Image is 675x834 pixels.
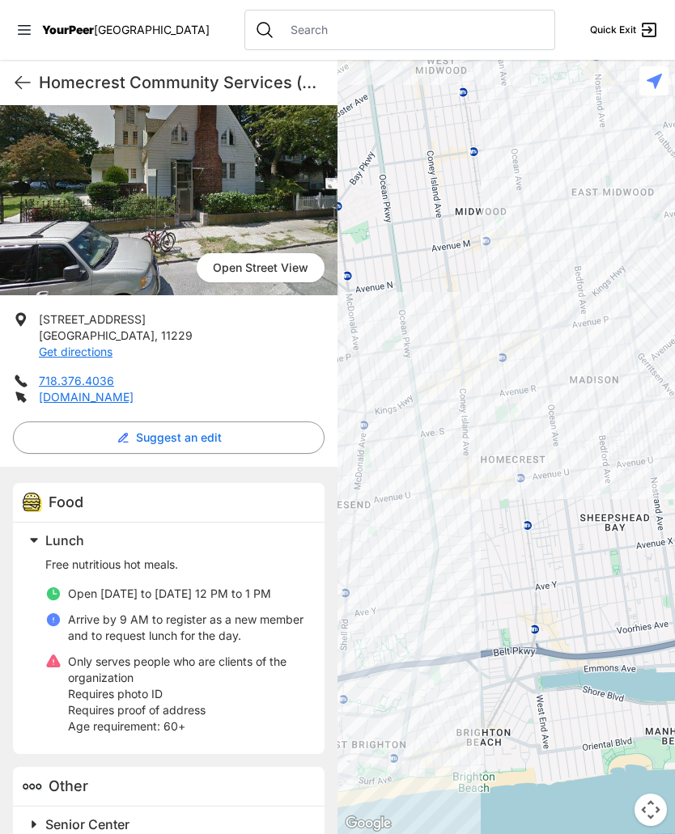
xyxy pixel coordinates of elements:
[342,813,395,834] a: Abrir esta área en Google Maps (se abre en una ventana nueva)
[39,374,114,387] a: 718.376.4036
[45,532,84,548] span: Lunch
[42,25,210,35] a: YourPeer[GEOGRAPHIC_DATA]
[68,718,305,735] p: 60+
[68,702,305,718] p: Requires proof of address
[161,328,193,342] span: 11229
[68,586,271,600] span: Open [DATE] to [DATE] 12 PM to 1 PM
[68,686,305,702] p: Requires photo ID
[155,328,158,342] span: ,
[590,23,636,36] span: Quick Exit
[39,345,112,358] a: Get directions
[49,777,88,794] span: Other
[39,390,134,404] a: [DOMAIN_NAME]
[342,813,395,834] img: Google
[39,71,325,94] h1: Homecrest Community Services (HCS)
[635,794,667,826] button: Controles de visualización del mapa
[68,654,287,684] span: Only serves people who are clients of the organization
[49,493,83,510] span: Food
[39,312,146,326] span: [STREET_ADDRESS]
[39,328,155,342] span: [GEOGRAPHIC_DATA]
[42,23,94,36] span: YourPeer
[13,421,325,454] button: Suggest an edit
[68,612,305,644] p: Arrive by 9 AM to register as a new member and to request lunch for the day.
[94,23,210,36] span: [GEOGRAPHIC_DATA]
[197,253,325,282] a: Open Street View
[590,20,659,40] a: Quick Exit
[45,557,305,573] p: Free nutritious hot meals.
[45,816,129,832] span: Senior Center
[281,22,545,38] input: Search
[136,430,222,446] span: Suggest an edit
[68,719,160,733] span: Age requirement:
